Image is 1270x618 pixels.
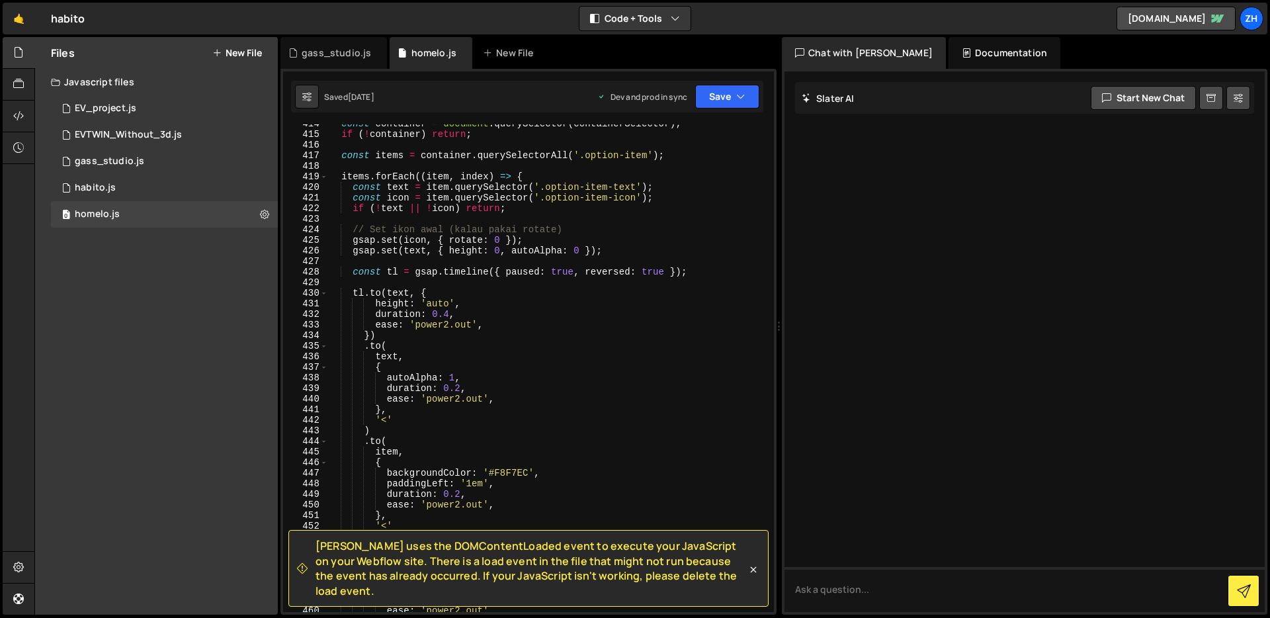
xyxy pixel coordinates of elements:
div: 458 [283,584,328,595]
div: 437 [283,362,328,373]
div: 447 [283,468,328,478]
div: 433 [283,320,328,330]
div: 13378/41195.js [51,122,278,148]
div: EV_project.js [75,103,136,114]
div: 13378/44011.js [51,201,278,228]
a: 🤙 [3,3,35,34]
div: Saved [324,91,374,103]
div: 436 [283,351,328,362]
button: Save [695,85,759,109]
div: 13378/43790.js [51,148,278,175]
div: 427 [283,256,328,267]
div: 419 [283,171,328,182]
div: 443 [283,425,328,436]
div: 446 [283,457,328,468]
div: 438 [283,373,328,383]
div: 424 [283,224,328,235]
div: 426 [283,245,328,256]
div: 459 [283,595,328,605]
div: EVTWIN_Without_3d.js [75,129,182,141]
div: 451 [283,510,328,521]
div: habito.js [75,182,116,194]
div: Chat with [PERSON_NAME] [782,37,946,69]
div: 420 [283,182,328,193]
div: 448 [283,478,328,489]
div: Javascript files [35,69,278,95]
div: 434 [283,330,328,341]
div: homelo.js [75,208,120,220]
div: 457 [283,574,328,584]
div: 432 [283,309,328,320]
h2: Slater AI [802,92,855,105]
div: 452 [283,521,328,531]
div: gass_studio.js [302,46,371,60]
div: 449 [283,489,328,500]
div: 456 [283,563,328,574]
div: 435 [283,341,328,351]
div: 444 [283,436,328,447]
div: 460 [283,605,328,616]
div: 428 [283,267,328,277]
div: 13378/40224.js [51,95,278,122]
button: Code + Tools [579,7,691,30]
div: 439 [283,383,328,394]
div: 429 [283,277,328,288]
span: 0 [62,210,70,221]
div: 454 [283,542,328,552]
button: Start new chat [1091,86,1196,110]
div: habito [51,11,85,26]
div: 442 [283,415,328,425]
div: 416 [283,140,328,150]
div: 431 [283,298,328,309]
div: 13378/33578.js [51,175,278,201]
div: 422 [283,203,328,214]
div: New File [483,46,538,60]
a: zh [1240,7,1263,30]
span: [PERSON_NAME] uses the DOMContentLoaded event to execute your JavaScript on your Webflow site. Th... [316,539,747,598]
div: Dev and prod in sync [597,91,687,103]
div: 440 [283,394,328,404]
div: homelo.js [411,46,456,60]
div: 415 [283,129,328,140]
div: 423 [283,214,328,224]
div: 453 [283,531,328,542]
div: 418 [283,161,328,171]
div: 430 [283,288,328,298]
div: 441 [283,404,328,415]
div: 425 [283,235,328,245]
button: New File [212,48,262,58]
div: gass_studio.js [75,155,144,167]
h2: Files [51,46,75,60]
div: 455 [283,552,328,563]
a: [DOMAIN_NAME] [1117,7,1236,30]
div: 450 [283,500,328,510]
div: 421 [283,193,328,203]
div: [DATE] [348,91,374,103]
div: 417 [283,150,328,161]
div: 445 [283,447,328,457]
div: Documentation [949,37,1060,69]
